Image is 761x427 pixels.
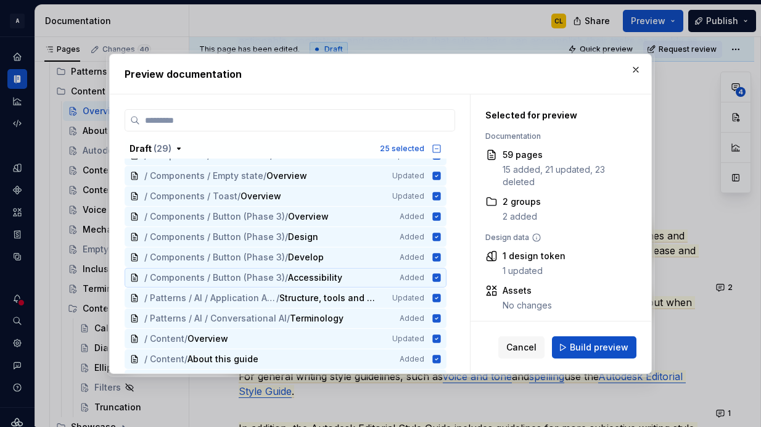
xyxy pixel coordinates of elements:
[485,233,630,243] div: Design data
[285,210,288,223] span: /
[288,272,342,284] span: Accessibility
[287,312,290,325] span: /
[288,210,329,223] span: Overview
[144,251,285,263] span: / Components / Button (Phase 3)
[130,143,171,155] div: Draft
[144,231,285,243] span: / Components / Button (Phase 3)
[400,273,424,283] span: Added
[498,336,545,359] button: Cancel
[187,333,228,345] span: Overview
[125,67,636,81] h2: Preview documentation
[503,284,552,297] div: Assets
[144,312,287,325] span: / Patterns / AI / Conversational AI
[392,171,424,181] span: Updated
[570,341,628,354] span: Build preview
[392,334,424,344] span: Updated
[276,292,279,304] span: /
[144,210,285,223] span: / Components / Button (Phase 3)
[392,293,424,303] span: Updated
[184,353,187,365] span: /
[503,250,566,262] div: 1 design token
[144,170,263,182] span: / Components / Empty state
[144,190,237,202] span: / Components / Toast
[503,299,552,312] div: No changes
[266,170,307,182] span: Overview
[485,131,630,141] div: Documentation
[144,272,285,284] span: / Components / Button (Phase 3)
[400,232,424,242] span: Added
[237,190,241,202] span: /
[503,265,566,277] div: 1 updated
[380,144,424,154] div: 25 selected
[144,353,184,365] span: / Content
[485,109,630,122] div: Selected for preview
[503,149,630,161] div: 59 pages
[241,190,281,202] span: Overview
[400,212,424,222] span: Added
[400,252,424,262] span: Added
[144,333,184,345] span: / Content
[144,292,276,304] span: / Patterns / AI / Application AI / Assistant
[285,231,288,243] span: /
[288,231,318,243] span: Design
[125,139,446,159] button: Draft (29)25 selected
[392,191,424,201] span: Updated
[285,251,288,263] span: /
[503,196,541,208] div: 2 groups
[279,292,375,304] span: Structure, tools and behavior
[288,251,324,263] span: Develop
[263,170,266,182] span: /
[503,210,541,223] div: 2 added
[552,336,636,359] button: Build preview
[400,313,424,323] span: Added
[290,312,343,325] span: Terminology
[285,272,288,284] span: /
[184,333,187,345] span: /
[506,341,537,354] span: Cancel
[154,143,171,154] span: ( 29 )
[400,354,424,364] span: Added
[503,164,630,188] div: 15 added, 21 updated, 23 deleted
[187,353,258,365] span: About this guide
